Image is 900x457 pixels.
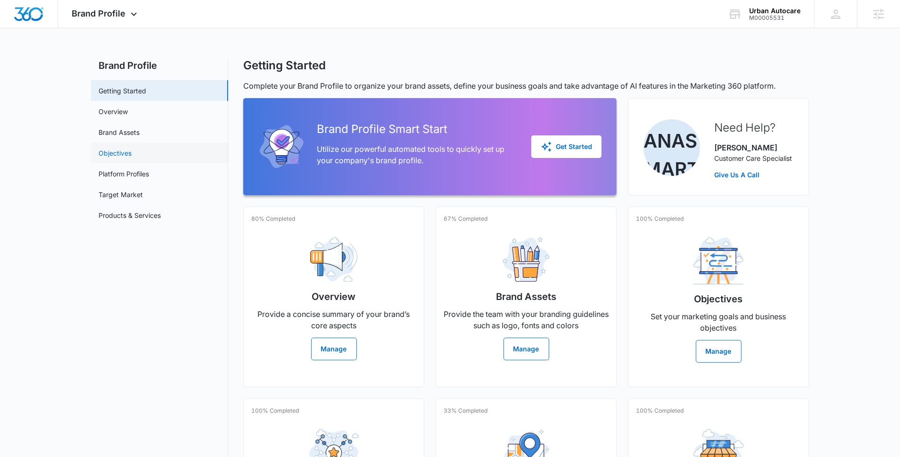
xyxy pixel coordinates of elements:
[541,141,592,152] div: Get Started
[251,215,295,223] p: 80% Completed
[444,407,487,415] p: 33% Completed
[436,207,617,387] a: 67% CompletedBrand AssetsProvide the team with your branding guidelines such as logo, fonts and c...
[243,58,326,73] h1: Getting Started
[714,170,792,180] a: Give Us A Call
[504,338,549,360] button: Manage
[312,290,356,304] h2: Overview
[644,119,700,176] img: Anastasia Martin-Wegryn
[99,107,128,116] a: Overview
[311,338,357,360] button: Manage
[243,80,809,91] p: Complete your Brand Profile to organize your brand assets, define your business goals and take ad...
[99,190,143,199] a: Target Market
[99,169,149,179] a: Platform Profiles
[317,143,516,166] p: Utilize our powerful automated tools to quickly set up your company's brand profile.
[636,407,684,415] p: 100% Completed
[243,207,424,387] a: 80% CompletedOverviewProvide a concise summary of your brand’s core aspectsManage
[749,7,801,15] div: account name
[714,142,792,153] p: [PERSON_NAME]
[444,215,487,223] p: 67% Completed
[496,290,556,304] h2: Brand Assets
[99,148,132,158] a: Objectives
[714,153,792,163] p: Customer Care Specialist
[99,86,146,96] a: Getting Started
[91,58,228,73] h2: Brand Profile
[444,308,609,331] p: Provide the team with your branding guidelines such as logo, fonts and colors
[99,210,161,220] a: Products & Services
[628,207,809,387] a: 100% CompletedObjectivesSet your marketing goals and business objectivesManage
[72,8,126,18] span: Brand Profile
[531,135,602,158] button: Get Started
[636,215,684,223] p: 100% Completed
[696,340,742,363] button: Manage
[714,119,792,136] h2: Need Help?
[749,15,801,21] div: account id
[251,407,299,415] p: 100% Completed
[251,308,416,331] p: Provide a concise summary of your brand’s core aspects
[636,311,801,333] p: Set your marketing goals and business objectives
[99,127,140,137] a: Brand Assets
[694,292,743,306] h2: Objectives
[317,121,516,138] h2: Brand Profile Smart Start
